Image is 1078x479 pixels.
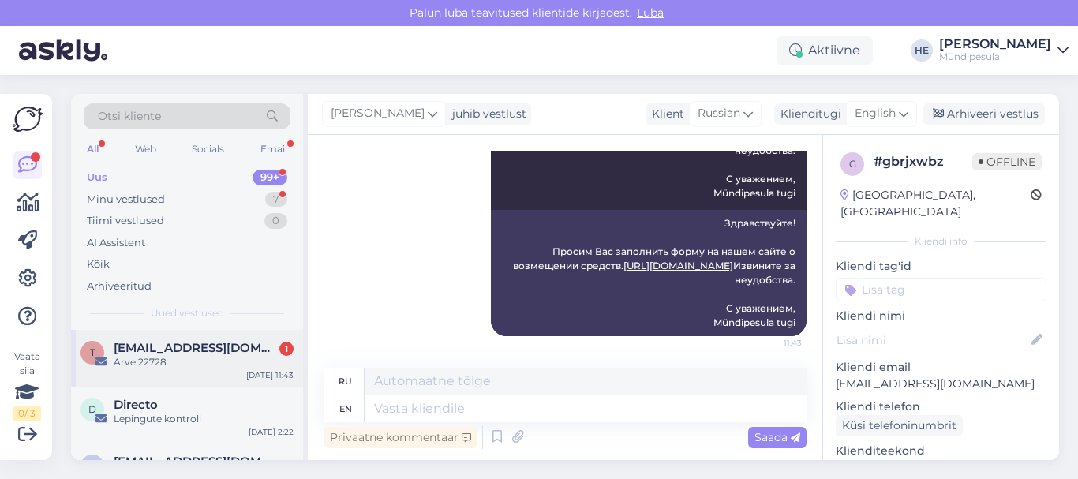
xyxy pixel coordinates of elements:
[88,403,96,415] span: D
[836,399,1046,415] p: Kliendi telefon
[874,152,972,171] div: # gbrjxwbz
[13,107,43,132] img: Askly Logo
[836,278,1046,301] input: Lisa tag
[279,342,294,356] div: 1
[90,346,95,358] span: t
[246,369,294,381] div: [DATE] 11:43
[836,359,1046,376] p: Kliendi email
[836,376,1046,392] p: [EMAIL_ADDRESS][DOMAIN_NAME]
[836,415,963,436] div: Küsi telefoninumbrit
[923,103,1045,125] div: Arhiveeri vestlus
[189,139,227,159] div: Socials
[911,39,933,62] div: HE
[114,355,294,369] div: Arve 22728
[777,36,873,65] div: Aktiivne
[264,213,287,229] div: 0
[939,38,1069,63] a: [PERSON_NAME]Mündipesula
[774,106,841,122] div: Klienditugi
[939,51,1051,63] div: Mündipesula
[87,170,107,185] div: Uus
[836,443,1046,459] p: Klienditeekond
[939,38,1051,51] div: [PERSON_NAME]
[253,170,287,185] div: 99+
[257,139,290,159] div: Email
[13,350,41,421] div: Vaata siia
[339,368,352,395] div: ru
[623,260,733,271] a: [URL][DOMAIN_NAME]
[87,213,164,229] div: Tiimi vestlused
[87,256,110,272] div: Kõik
[98,108,161,125] span: Otsi kliente
[446,106,526,122] div: juhib vestlust
[743,337,802,349] span: 11:43
[324,427,477,448] div: Privaatne kommentaar
[646,106,684,122] div: Klient
[836,258,1046,275] p: Kliendi tag'id
[87,235,145,251] div: AI Assistent
[114,341,278,355] span: tugi@myndipesula.eu
[855,105,896,122] span: English
[84,139,102,159] div: All
[249,426,294,438] div: [DATE] 2:22
[114,455,278,469] span: 3maksim@gmail.com
[836,234,1046,249] div: Kliendi info
[87,279,152,294] div: Arhiveeritud
[114,412,294,426] div: Lepingute kontroll
[331,105,425,122] span: [PERSON_NAME]
[837,331,1028,349] input: Lisa nimi
[836,308,1046,324] p: Kliendi nimi
[754,430,800,444] span: Saada
[151,306,224,320] span: Uued vestlused
[840,187,1031,220] div: [GEOGRAPHIC_DATA], [GEOGRAPHIC_DATA]
[698,105,740,122] span: Russian
[491,210,807,336] div: Здравствуйте! Просим Вас заполнить форму на нашем сайте о возмещении средств. Извините за неудобс...
[849,158,856,170] span: g
[13,406,41,421] div: 0 / 3
[87,192,165,208] div: Minu vestlused
[114,398,158,412] span: Directo
[632,6,668,20] span: Luba
[339,395,352,422] div: en
[972,153,1042,170] span: Offline
[132,139,159,159] div: Web
[265,192,287,208] div: 7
